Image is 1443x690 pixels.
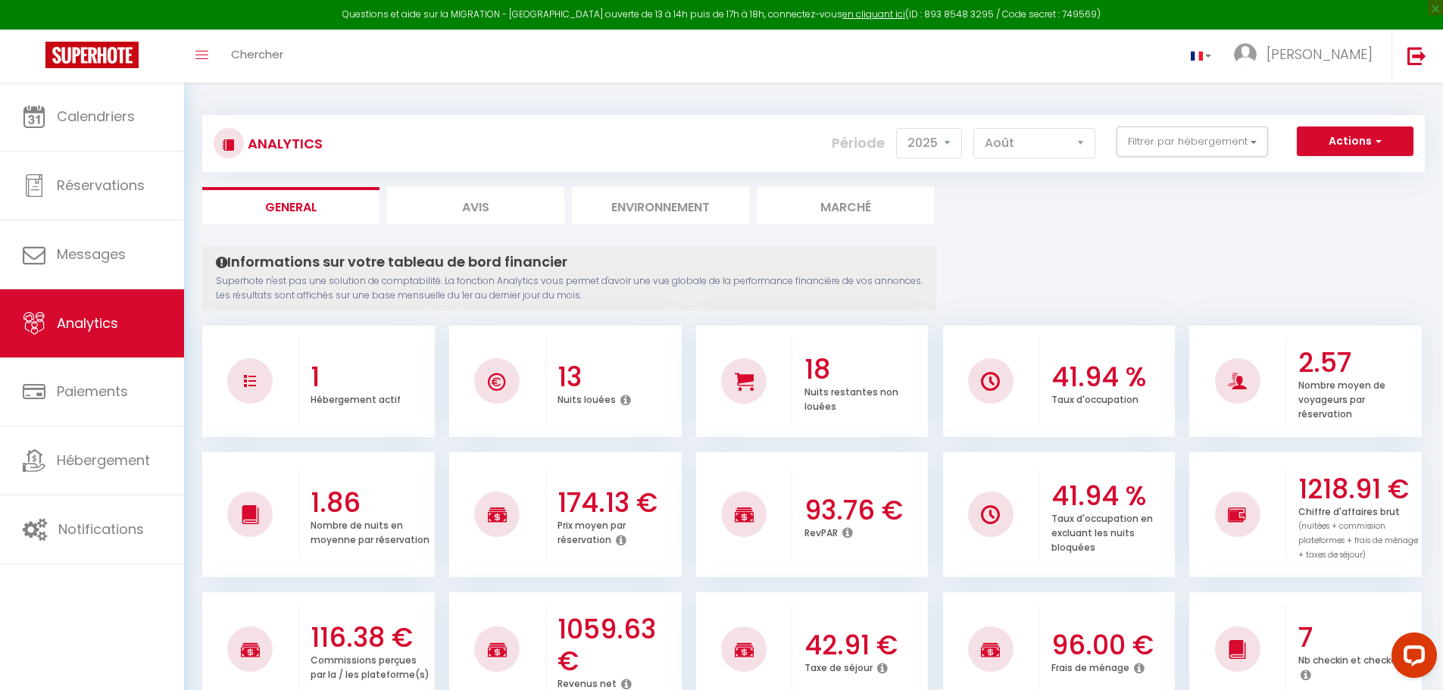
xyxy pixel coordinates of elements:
[1298,473,1419,505] h3: 1218.91 €
[220,30,295,83] a: Chercher
[804,629,925,661] h3: 42.91 €
[558,390,616,406] p: Nuits louées
[244,375,256,387] img: NO IMAGE
[311,390,401,406] p: Hébergement actif
[202,187,379,224] li: General
[1298,502,1418,561] p: Chiffre d'affaires brut
[1051,390,1138,406] p: Taux d'occupation
[311,516,429,546] p: Nombre de nuits en moyenne par réservation
[231,46,283,62] span: Chercher
[804,354,925,386] h3: 18
[216,254,923,270] h4: Informations sur votre tableau de bord financier
[1298,651,1407,667] p: Nb checkin et checkout
[1298,622,1419,654] h3: 7
[832,126,885,160] label: Période
[558,487,678,519] h3: 174.13 €
[757,187,934,224] li: Marché
[842,8,905,20] a: en cliquant ici
[1379,626,1443,690] iframe: LiveChat chat widget
[1228,505,1247,523] img: NO IMAGE
[57,107,135,126] span: Calendriers
[387,187,564,224] li: Avis
[558,614,678,677] h3: 1059.63 €
[311,622,431,654] h3: 116.38 €
[804,658,873,674] p: Taxe de séjour
[311,651,429,681] p: Commissions perçues par la / les plateforme(s)
[311,361,431,393] h3: 1
[244,126,323,161] h3: Analytics
[1297,126,1413,157] button: Actions
[1298,347,1419,379] h3: 2.57
[311,487,431,519] h3: 1.86
[45,42,139,68] img: Super Booking
[1298,376,1385,420] p: Nombre moyen de voyageurs par réservation
[804,523,838,539] p: RevPAR
[1407,46,1426,65] img: logout
[558,361,678,393] h3: 13
[558,516,626,546] p: Prix moyen par réservation
[57,382,128,401] span: Paiements
[58,520,144,539] span: Notifications
[1223,30,1391,83] a: ... [PERSON_NAME]
[1117,126,1268,157] button: Filtrer par hébergement
[1051,361,1172,393] h3: 41.94 %
[572,187,749,224] li: Environnement
[57,245,126,264] span: Messages
[1298,520,1418,560] span: (nuitées + commission plateformes + frais de ménage + taxes de séjour)
[216,274,923,303] p: Superhote n'est pas une solution de comptabilité. La fonction Analytics vous permet d'avoir une v...
[1051,629,1172,661] h3: 96.00 €
[1051,658,1129,674] p: Frais de ménage
[1051,480,1172,512] h3: 41.94 %
[57,176,145,195] span: Réservations
[1051,509,1153,554] p: Taux d'occupation en excluant les nuits bloquées
[57,451,150,470] span: Hébergement
[1267,45,1373,64] span: [PERSON_NAME]
[981,505,1000,524] img: NO IMAGE
[804,382,898,413] p: Nuits restantes non louées
[1234,43,1257,66] img: ...
[558,674,617,690] p: Revenus net
[57,314,118,333] span: Analytics
[804,495,925,526] h3: 93.76 €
